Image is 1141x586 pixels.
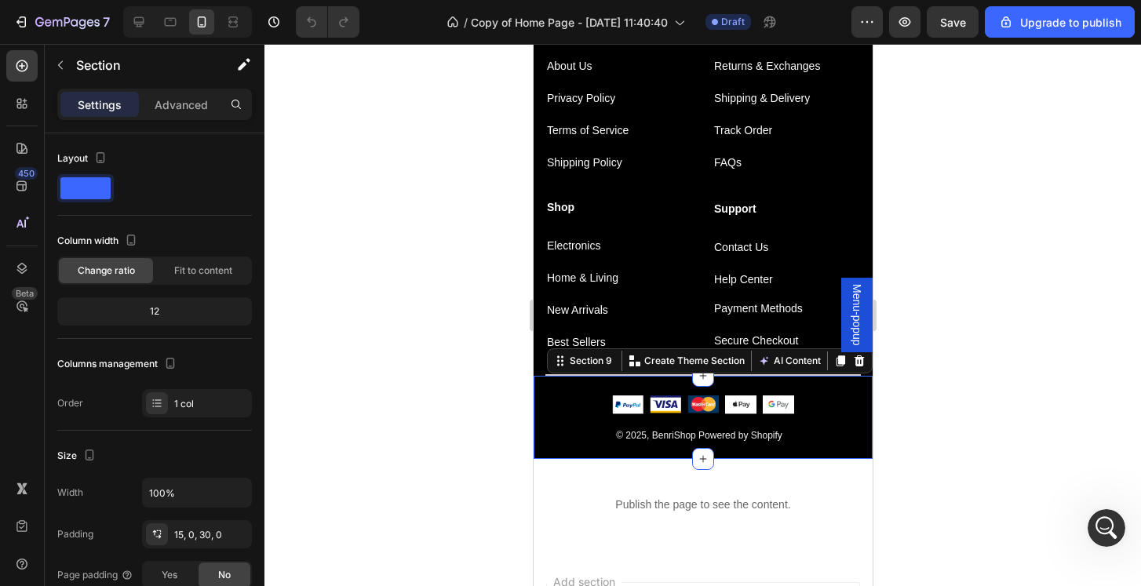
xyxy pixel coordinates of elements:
[57,527,93,541] div: Padding
[1088,509,1125,547] iframe: Intercom live chat
[143,479,251,507] input: Auto
[174,528,248,542] div: 15, 0, 30, 0
[57,568,133,582] div: Page padding
[985,6,1135,38] button: Upgrade to publish
[174,264,232,278] span: Fit to content
[174,397,248,411] div: 1 col
[60,300,249,322] div: 12
[296,6,359,38] div: Undo/Redo
[162,568,177,582] span: Yes
[155,96,208,113] p: Advanced
[15,167,38,180] div: 450
[218,568,231,582] span: No
[57,396,83,410] div: Order
[12,287,38,300] div: Beta
[57,231,140,252] div: Column width
[6,6,117,38] button: 7
[103,13,110,31] p: 7
[464,14,468,31] span: /
[78,264,135,278] span: Change ratio
[998,14,1121,31] div: Upgrade to publish
[57,148,110,169] div: Layout
[927,6,979,38] button: Save
[57,486,83,500] div: Width
[13,530,88,546] span: Add section
[534,44,873,586] iframe: Design area
[76,56,205,75] p: Section
[57,446,99,467] div: Size
[78,96,122,113] p: Settings
[940,16,966,29] span: Save
[721,15,745,29] span: Draft
[471,14,668,31] span: Copy of Home Page - [DATE] 11:40:40
[57,354,180,375] div: Columns management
